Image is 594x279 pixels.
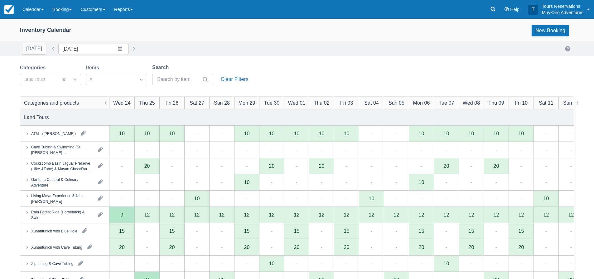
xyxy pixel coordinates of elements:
[532,25,569,36] a: New Booking
[31,228,77,234] div: Xunantunich with Blue Hole
[22,43,46,54] button: [DATE]
[570,243,572,251] div: -
[166,99,178,107] div: Fri 26
[221,243,223,251] div: -
[221,130,223,137] div: -
[294,245,300,250] div: 20
[344,228,350,233] div: 15
[396,178,397,186] div: -
[31,160,93,172] div: Cockscomb Basin Jaguar Preserve (Hike &Tube) & Mayan Chocol'ha (Chocolate) Tour
[271,243,273,251] div: -
[371,162,372,170] div: -
[72,77,78,83] span: Dropdown icon
[346,260,347,267] div: -
[371,260,372,267] div: -
[288,99,305,107] div: Wed 01
[31,244,82,250] div: Xunantunich with Cave Tubing
[144,131,150,136] div: 10
[444,261,449,266] div: 10
[244,180,250,185] div: 10
[545,227,547,235] div: -
[471,146,472,153] div: -
[469,131,474,136] div: 10
[296,195,297,202] div: -
[146,195,148,202] div: -
[394,212,399,217] div: 12
[319,131,325,136] div: 10
[495,178,497,186] div: -
[419,212,424,217] div: 12
[24,99,79,107] div: Categories and products
[194,212,200,217] div: 12
[570,195,572,202] div: -
[221,178,223,186] div: -
[471,260,472,267] div: -
[269,212,275,217] div: 12
[495,243,497,251] div: -
[519,212,524,217] div: 12
[194,196,200,201] div: 10
[196,178,198,186] div: -
[570,227,572,235] div: -
[221,162,223,170] div: -
[246,260,248,267] div: -
[471,195,472,202] div: -
[138,77,144,83] span: Dropdown icon
[545,146,547,153] div: -
[20,27,71,34] div: Inventory Calendar
[119,131,125,136] div: 10
[119,245,125,250] div: 20
[439,99,454,107] div: Tue 07
[31,177,93,188] div: Garifuna Cultural & Culinary Adventure
[505,7,509,12] i: Help
[495,195,497,202] div: -
[446,178,447,186] div: -
[494,131,499,136] div: 10
[244,245,250,250] div: 20
[121,178,123,186] div: -
[543,196,549,201] div: 10
[146,260,148,267] div: -
[519,131,524,136] div: 10
[346,195,347,202] div: -
[244,131,250,136] div: 10
[419,131,424,136] div: 10
[321,243,322,251] div: -
[121,260,123,267] div: -
[169,245,175,250] div: 20
[545,162,547,170] div: -
[169,212,175,217] div: 12
[371,146,372,153] div: -
[570,260,572,267] div: -
[264,99,280,107] div: Tue 30
[196,162,198,170] div: -
[214,99,230,107] div: Sun 28
[545,260,547,267] div: -
[196,130,198,137] div: -
[239,99,255,107] div: Mon 29
[389,99,404,107] div: Sun 05
[515,99,528,107] div: Fri 10
[419,245,424,250] div: 20
[296,162,297,170] div: -
[568,212,574,217] div: 12
[321,195,322,202] div: -
[446,243,447,251] div: -
[196,227,198,235] div: -
[519,245,524,250] div: 20
[469,245,474,250] div: 20
[463,99,480,107] div: Wed 08
[113,99,130,107] div: Wed 24
[219,212,225,217] div: 12
[369,212,374,217] div: 12
[244,228,250,233] div: 15
[139,99,155,107] div: Thu 25
[296,146,297,153] div: -
[421,162,422,170] div: -
[364,99,379,107] div: Sat 04
[471,162,472,170] div: -
[269,261,275,266] div: 10
[419,228,424,233] div: 15
[570,146,572,153] div: -
[528,5,538,15] div: T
